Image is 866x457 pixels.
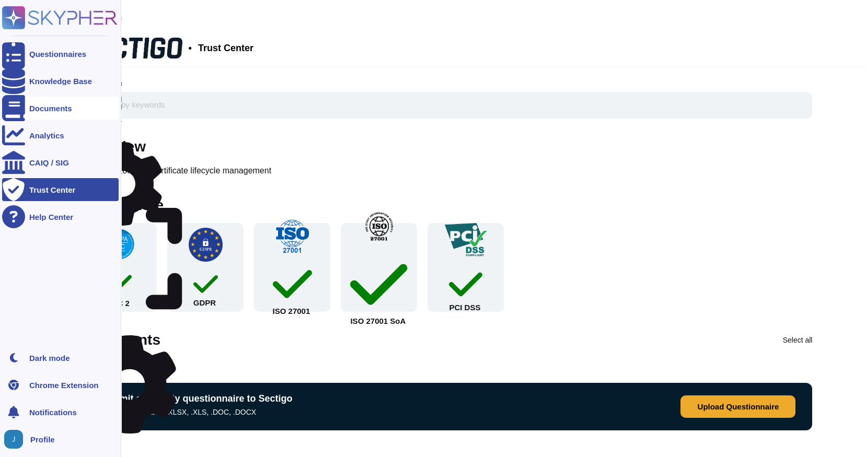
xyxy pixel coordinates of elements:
span: Trust Center [198,43,253,53]
img: check [355,209,403,243]
button: Upload Questionnaire [680,395,795,418]
a: Questionnaires [2,42,119,65]
a: Documents [2,97,119,120]
img: check [189,228,223,262]
img: check [445,223,488,257]
div: Documents [29,104,72,112]
div: Trust Center [29,186,75,194]
div: Analytics [29,132,64,139]
a: CAIQ / SIG [2,151,119,174]
div: Knowledge Base [29,77,92,85]
a: Chrome Extension [2,373,119,396]
h3: Submit a security questionnaire to Sectigo [101,393,617,405]
div: Compliance [80,198,164,213]
div: Overview [80,139,146,154]
a: Analytics [2,124,119,147]
div: PCI DSS [449,265,482,311]
input: Search by keywords [88,96,805,114]
div: Dark mode [29,354,70,362]
div: ISO 27001 SoA [350,252,408,325]
img: check [274,219,310,253]
div: Documents [80,333,160,347]
span: Notifications [29,408,77,416]
a: Help Center [2,205,119,228]
span: • [189,43,192,53]
button: user [2,428,30,451]
div: GDPR [193,270,218,306]
div: ISO 27001 [273,262,313,315]
img: Company Banner [81,38,182,58]
div: Help Center [29,213,73,221]
p: Supported formats: .XLSX, .XLS, .DOC, .DOCX [101,408,617,416]
a: Knowledge Base [2,69,119,92]
div: Questionnaires [29,50,86,58]
div: Chrome Extension [29,381,99,389]
div: Sectigo automates certificate lifecycle management [80,165,271,177]
img: user [4,430,23,449]
div: Select all [783,336,813,344]
a: Trust Center [2,178,119,201]
div: CAIQ / SIG [29,159,69,167]
span: Profile [30,436,55,443]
